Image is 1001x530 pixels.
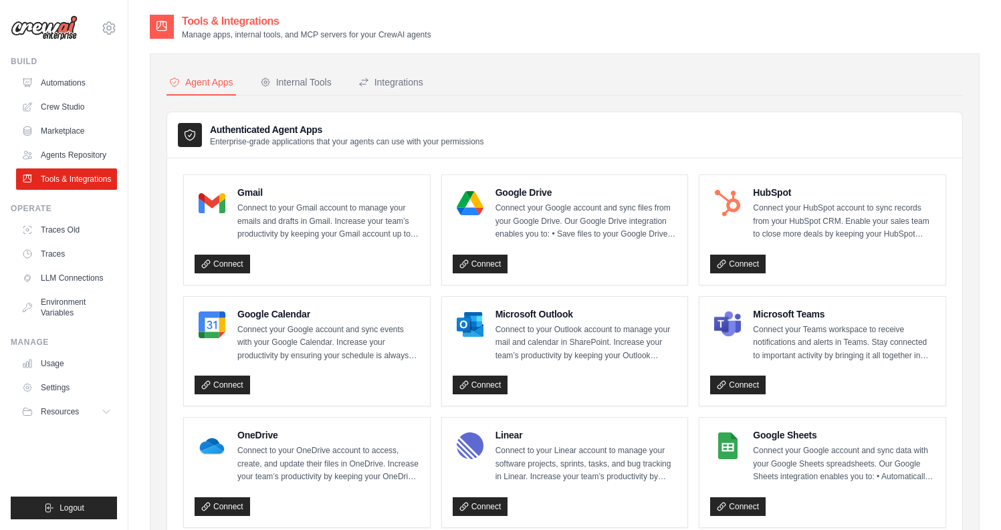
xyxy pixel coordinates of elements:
a: Traces [16,243,117,265]
img: Gmail Logo [199,190,225,217]
button: Integrations [356,70,426,96]
img: Google Drive Logo [457,190,483,217]
a: Connect [195,376,250,394]
a: Connect [195,255,250,273]
a: Connect [710,376,766,394]
div: Internal Tools [260,76,332,89]
h4: OneDrive [237,428,419,442]
button: Resources [16,401,117,422]
h4: Google Calendar [237,307,419,321]
p: Connect to your Outlook account to manage your mail and calendar in SharePoint. Increase your tea... [495,323,677,363]
p: Connect your Google account and sync events with your Google Calendar. Increase your productivity... [237,323,419,363]
a: Connect [195,497,250,516]
span: Resources [41,406,79,417]
p: Connect to your Linear account to manage your software projects, sprints, tasks, and bug tracking... [495,444,677,484]
p: Connect your Google account and sync files from your Google Drive. Our Google Drive integration e... [495,202,677,241]
div: Integrations [358,76,423,89]
p: Connect your HubSpot account to sync records from your HubSpot CRM. Enable your sales team to clo... [753,202,935,241]
button: Internal Tools [257,70,334,96]
h3: Authenticated Agent Apps [210,123,484,136]
a: Usage [16,353,117,374]
img: OneDrive Logo [199,432,225,459]
p: Connect your Teams workspace to receive notifications and alerts in Teams. Stay connected to impo... [753,323,935,363]
p: Connect your Google account and sync data with your Google Sheets spreadsheets. Our Google Sheets... [753,444,935,484]
img: Google Calendar Logo [199,311,225,338]
div: Manage [11,337,117,348]
img: HubSpot Logo [714,190,741,217]
span: Logout [60,503,84,513]
a: LLM Connections [16,267,117,289]
a: Connect [453,497,508,516]
a: Crew Studio [16,96,117,118]
h4: Google Drive [495,186,677,199]
p: Manage apps, internal tools, and MCP servers for your CrewAI agents [182,29,431,40]
a: Connect [453,376,508,394]
a: Connect [710,497,766,516]
a: Agents Repository [16,144,117,166]
p: Connect to your OneDrive account to access, create, and update their files in OneDrive. Increase ... [237,444,419,484]
a: Tools & Integrations [16,168,117,190]
img: Linear Logo [457,432,483,459]
h4: Gmail [237,186,419,199]
h4: HubSpot [753,186,935,199]
img: Microsoft Outlook Logo [457,311,483,338]
a: Settings [16,377,117,398]
p: Connect to your Gmail account to manage your emails and drafts in Gmail. Increase your team’s pro... [237,202,419,241]
h4: Microsoft Teams [753,307,935,321]
a: Marketplace [16,120,117,142]
a: Traces Old [16,219,117,241]
a: Connect [453,255,508,273]
h4: Google Sheets [753,428,935,442]
h4: Microsoft Outlook [495,307,677,321]
p: Enterprise-grade applications that your agents can use with your permissions [210,136,484,147]
a: Environment Variables [16,291,117,323]
div: Agent Apps [169,76,233,89]
img: Logo [11,15,78,41]
div: Build [11,56,117,67]
img: Microsoft Teams Logo [714,311,741,338]
button: Logout [11,497,117,519]
button: Agent Apps [166,70,236,96]
h2: Tools & Integrations [182,13,431,29]
h4: Linear [495,428,677,442]
div: Operate [11,203,117,214]
img: Google Sheets Logo [714,432,741,459]
a: Connect [710,255,766,273]
a: Automations [16,72,117,94]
